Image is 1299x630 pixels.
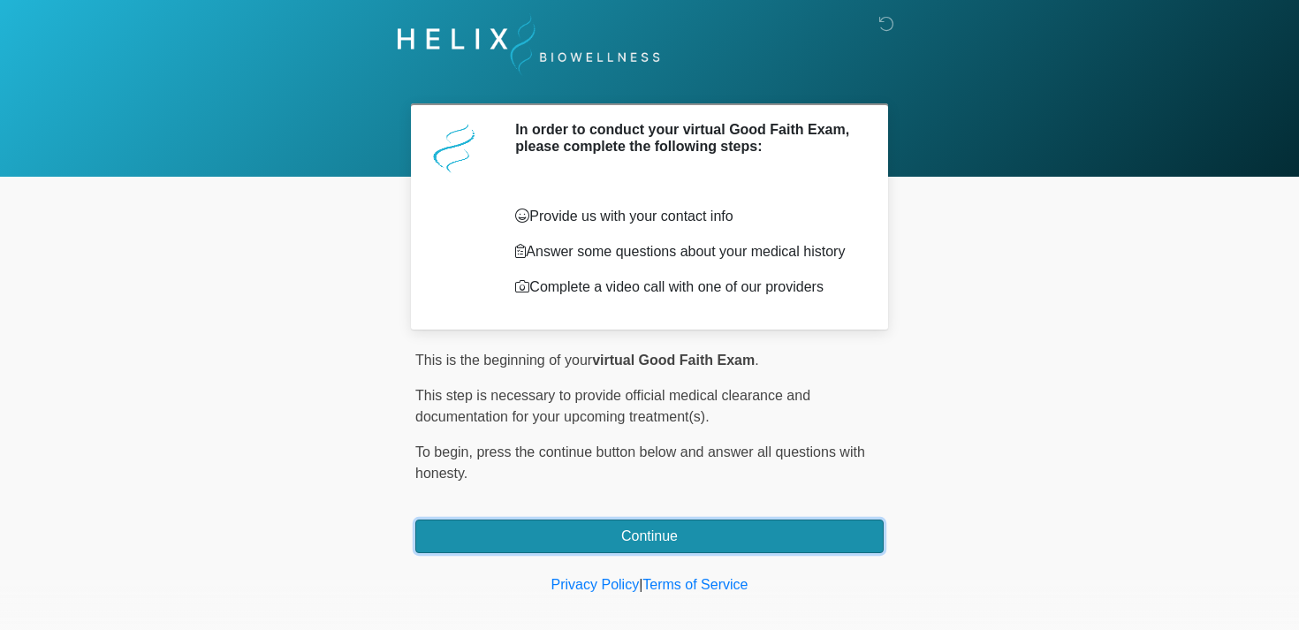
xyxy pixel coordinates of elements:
[515,121,857,155] h2: In order to conduct your virtual Good Faith Exam, please complete the following steps:
[415,444,476,459] span: To begin,
[515,206,857,227] p: Provide us with your contact info
[415,444,865,481] span: press the continue button below and answer all questions with honesty.
[415,353,592,368] span: This is the beginning of your
[515,241,857,262] p: Answer some questions about your medical history
[642,577,748,592] a: Terms of Service
[551,577,640,592] a: Privacy Policy
[415,520,884,553] button: Continue
[639,577,642,592] a: |
[398,13,660,76] img: Helix Biowellness Logo
[415,388,810,424] span: This step is necessary to provide official medical clearance and documentation for your upcoming ...
[592,353,755,368] strong: virtual Good Faith Exam
[515,277,857,298] p: Complete a video call with one of our providers
[429,121,482,174] img: Agent Avatar
[755,353,758,368] span: .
